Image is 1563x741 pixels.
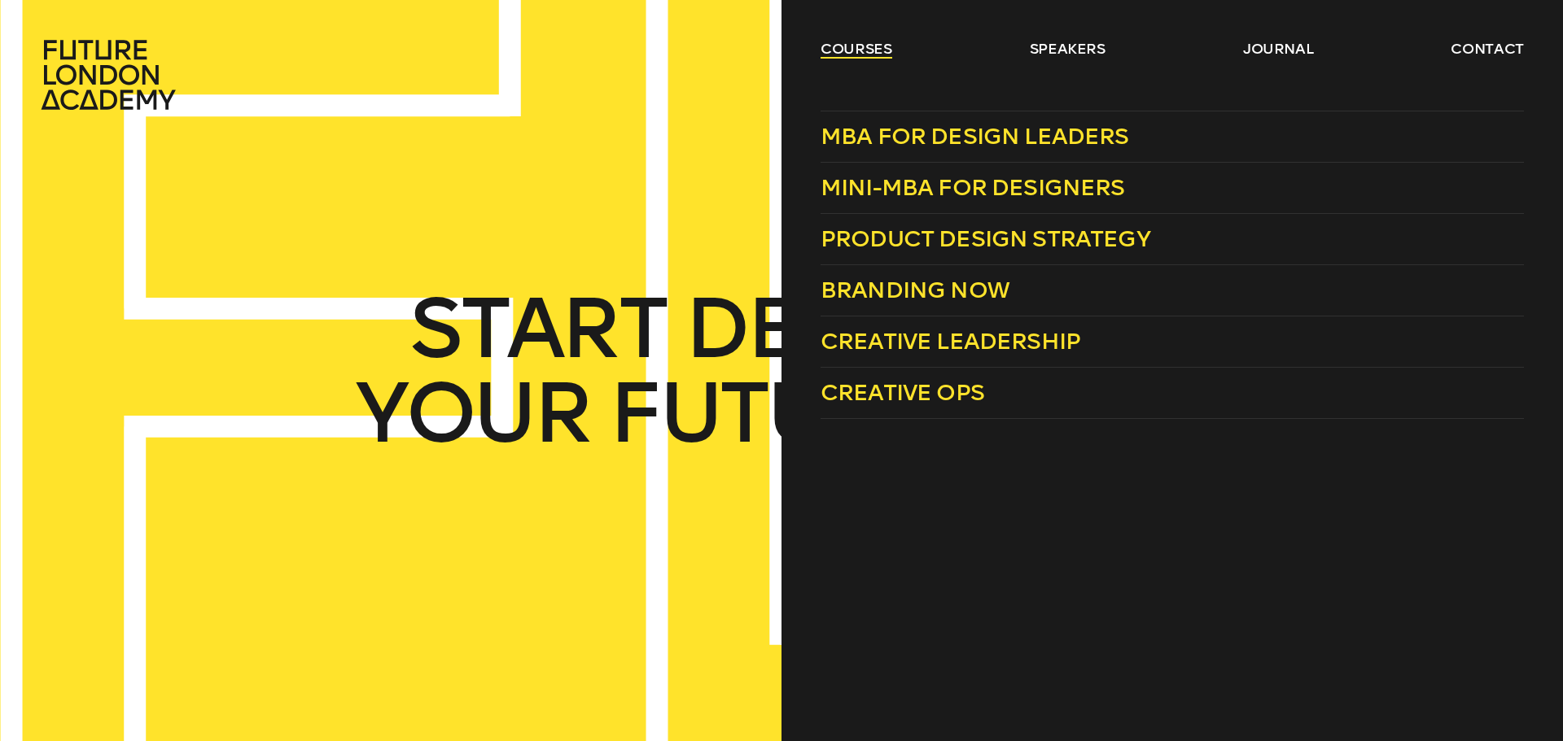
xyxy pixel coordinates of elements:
[821,368,1524,419] a: Creative Ops
[821,174,1125,201] span: Mini-MBA for Designers
[821,316,1524,368] a: Creative Leadership
[1451,39,1524,59] a: contact
[821,163,1524,214] a: Mini-MBA for Designers
[821,265,1524,316] a: Branding Now
[1030,39,1105,59] a: speakers
[1243,39,1314,59] a: journal
[821,328,1080,355] span: Creative Leadership
[821,111,1524,163] a: MBA for Design Leaders
[821,39,892,59] a: courses
[821,277,1009,303] span: Branding Now
[821,123,1129,150] span: MBA for Design Leaders
[821,379,984,406] span: Creative Ops
[821,214,1524,265] a: Product Design Strategy
[821,225,1150,252] span: Product Design Strategy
